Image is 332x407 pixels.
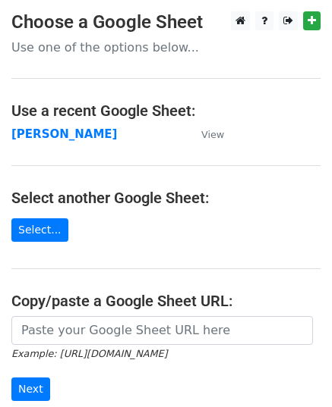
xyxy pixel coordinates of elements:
[11,127,117,141] a: [PERSON_NAME]
[11,189,321,207] h4: Select another Google Sheet:
[11,39,321,55] p: Use one of the options below...
[11,348,167,359] small: Example: [URL][DOMAIN_NAME]
[11,292,321,310] h4: Copy/paste a Google Sheet URL:
[201,129,224,140] small: View
[11,316,313,345] input: Paste your Google Sheet URL here
[186,127,224,141] a: View
[11,102,321,120] h4: Use a recent Google Sheet:
[11,377,50,401] input: Next
[11,11,321,33] h3: Choose a Google Sheet
[11,218,68,242] a: Select...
